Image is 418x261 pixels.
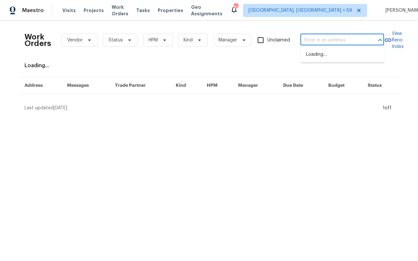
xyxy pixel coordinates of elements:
th: Messages [62,77,110,94]
h2: Work Orders [24,34,51,47]
span: HPM [149,37,158,43]
span: Properties [158,7,183,14]
div: Loading... [24,62,394,69]
span: Vendor [67,37,83,43]
div: Loading… [301,47,384,63]
span: Geo Assignments [191,4,222,17]
th: Budget [323,77,362,94]
th: Trade Partner [110,77,171,94]
button: Close [376,36,385,45]
span: [GEOGRAPHIC_DATA], [GEOGRAPHIC_DATA] + 59 [249,7,352,14]
span: Status [108,37,123,43]
div: 1 of 1 [383,105,392,111]
th: HPM [201,77,233,94]
span: Projects [84,7,104,14]
span: Work Orders [112,4,128,17]
th: Due Date [278,77,323,94]
th: Kind [170,77,201,94]
span: Manager [218,37,237,43]
span: Visits [62,7,76,14]
span: Unclaimed [267,37,290,44]
th: Address [19,77,62,94]
span: Kind [184,37,193,43]
th: Manager [233,77,278,94]
a: View Reno Index [384,30,404,50]
div: Last updated [24,105,381,111]
div: 826 [233,4,238,10]
span: [DATE] [54,106,67,110]
th: Status [362,77,399,94]
input: Enter in an address [300,35,366,45]
span: Tasks [136,8,150,13]
span: Maestro [22,7,44,14]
